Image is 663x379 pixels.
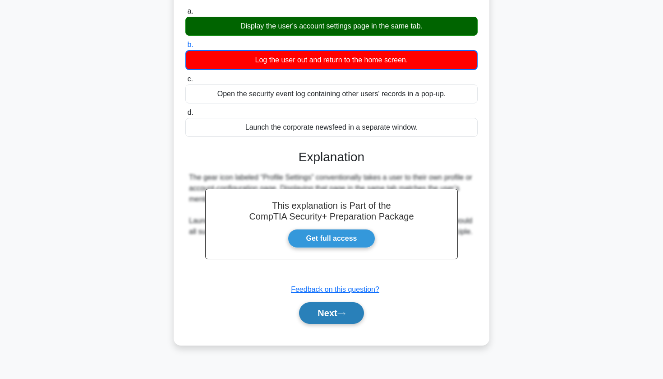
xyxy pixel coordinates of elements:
[187,75,193,83] span: c.
[191,150,472,165] h3: Explanation
[187,108,193,116] span: d.
[189,172,474,237] div: The gear icon labeled “Profile Settings” conventionally takes a user to their own profile or acco...
[291,285,379,293] a: Feedback on this question?
[187,7,193,15] span: a.
[185,84,478,103] div: Open the security event log containing other users' records in a pop-up.
[288,229,376,248] a: Get full access
[185,50,478,70] div: Log the user out and return to the home screen.
[185,118,478,137] div: Launch the corporate newsfeed in a separate window.
[185,17,478,36] div: Display the user's account settings page in the same tab.
[187,41,193,48] span: b.
[299,302,364,324] button: Next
